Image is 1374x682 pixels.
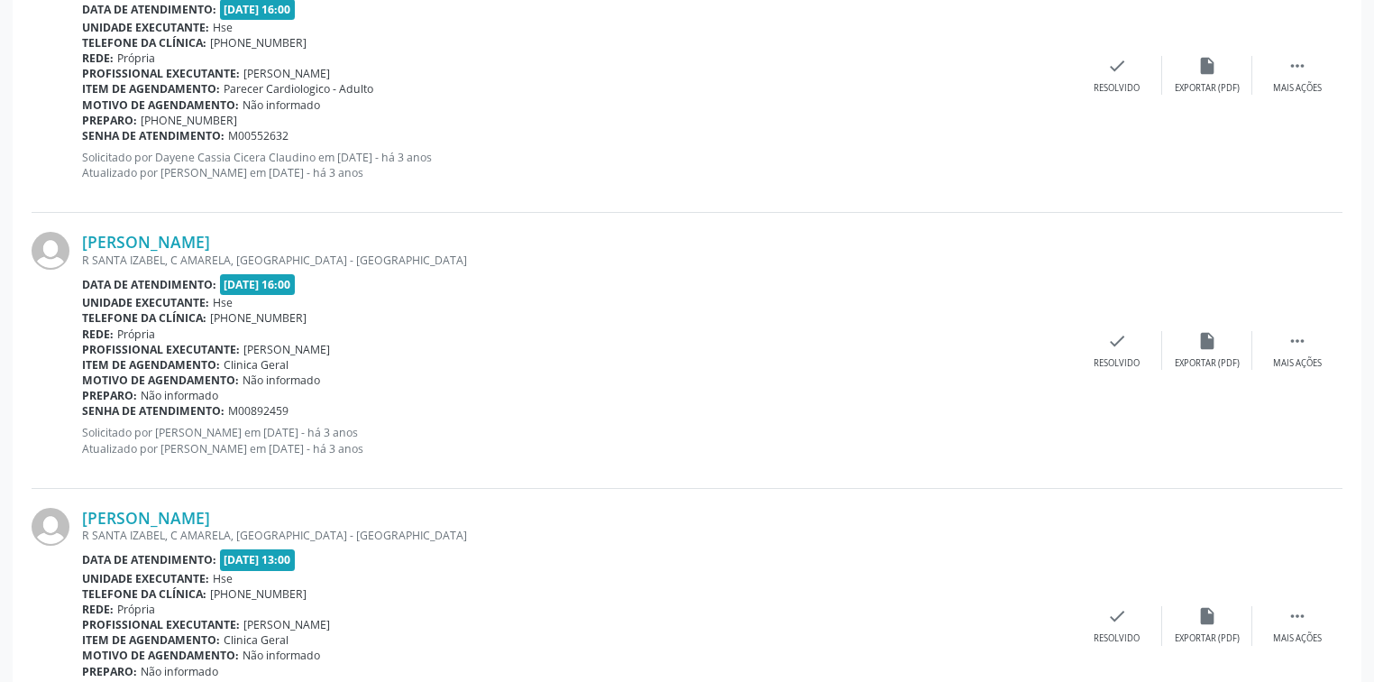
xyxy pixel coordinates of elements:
div: Mais ações [1273,632,1322,645]
span: [DATE] 13:00 [220,549,296,570]
img: img [32,232,69,270]
span: Própria [117,327,155,342]
b: Profissional executante: [82,66,240,81]
span: Parecer Cardiologico - Adulto [224,81,373,97]
div: Mais ações [1273,357,1322,370]
span: Hse [213,295,233,310]
div: Exportar (PDF) [1175,357,1240,370]
i: check [1107,331,1127,351]
i: check [1107,606,1127,626]
b: Motivo de agendamento: [82,648,239,663]
b: Data de atendimento: [82,2,216,17]
b: Item de agendamento: [82,81,220,97]
b: Preparo: [82,388,137,403]
span: Hse [213,571,233,586]
b: Item de agendamento: [82,357,220,373]
i: check [1107,56,1127,76]
img: img [32,508,69,546]
p: Solicitado por Dayene Cassia Cicera Claudino em [DATE] - há 3 anos Atualizado por [PERSON_NAME] e... [82,150,1072,180]
i: insert_drive_file [1197,331,1217,351]
span: [PHONE_NUMBER] [210,310,307,326]
b: Unidade executante: [82,20,209,35]
span: Não informado [141,664,218,679]
b: Profissional executante: [82,617,240,632]
span: [PHONE_NUMBER] [210,35,307,51]
div: Exportar (PDF) [1175,632,1240,645]
span: [PERSON_NAME] [243,342,330,357]
b: Rede: [82,51,114,66]
b: Preparo: [82,664,137,679]
b: Data de atendimento: [82,552,216,567]
span: [PHONE_NUMBER] [141,113,237,128]
b: Telefone da clínica: [82,310,206,326]
i: insert_drive_file [1197,606,1217,626]
span: Não informado [243,97,320,113]
span: [PHONE_NUMBER] [210,586,307,602]
a: [PERSON_NAME] [82,232,210,252]
b: Unidade executante: [82,295,209,310]
i: insert_drive_file [1197,56,1217,76]
b: Motivo de agendamento: [82,97,239,113]
div: Resolvido [1094,82,1140,95]
div: Mais ações [1273,82,1322,95]
span: M00892459 [228,403,289,419]
b: Telefone da clínica: [82,35,206,51]
span: Própria [117,602,155,617]
span: Clinica Geral [224,632,289,648]
div: Resolvido [1094,632,1140,645]
div: Resolvido [1094,357,1140,370]
span: Clinica Geral [224,357,289,373]
b: Item de agendamento: [82,632,220,648]
b: Preparo: [82,113,137,128]
b: Rede: [82,327,114,342]
b: Senha de atendimento: [82,403,224,419]
span: Hse [213,20,233,35]
b: Profissional executante: [82,342,240,357]
div: R SANTA IZABEL, C AMARELA, [GEOGRAPHIC_DATA] - [GEOGRAPHIC_DATA] [82,253,1072,268]
i:  [1287,56,1307,76]
b: Unidade executante: [82,571,209,586]
i:  [1287,331,1307,351]
span: Não informado [243,648,320,663]
span: [DATE] 16:00 [220,274,296,295]
i:  [1287,606,1307,626]
span: M00552632 [228,128,289,143]
b: Data de atendimento: [82,277,216,292]
span: Própria [117,51,155,66]
span: [PERSON_NAME] [243,66,330,81]
span: Não informado [141,388,218,403]
a: [PERSON_NAME] [82,508,210,528]
div: R SANTA IZABEL, C AMARELA, [GEOGRAPHIC_DATA] - [GEOGRAPHIC_DATA] [82,528,1072,543]
b: Telefone da clínica: [82,586,206,602]
div: Exportar (PDF) [1175,82,1240,95]
b: Motivo de agendamento: [82,373,239,388]
p: Solicitado por [PERSON_NAME] em [DATE] - há 3 anos Atualizado por [PERSON_NAME] em [DATE] - há 3 ... [82,425,1072,456]
b: Rede: [82,602,114,617]
span: [PERSON_NAME] [243,617,330,632]
b: Senha de atendimento: [82,128,224,143]
span: Não informado [243,373,320,388]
